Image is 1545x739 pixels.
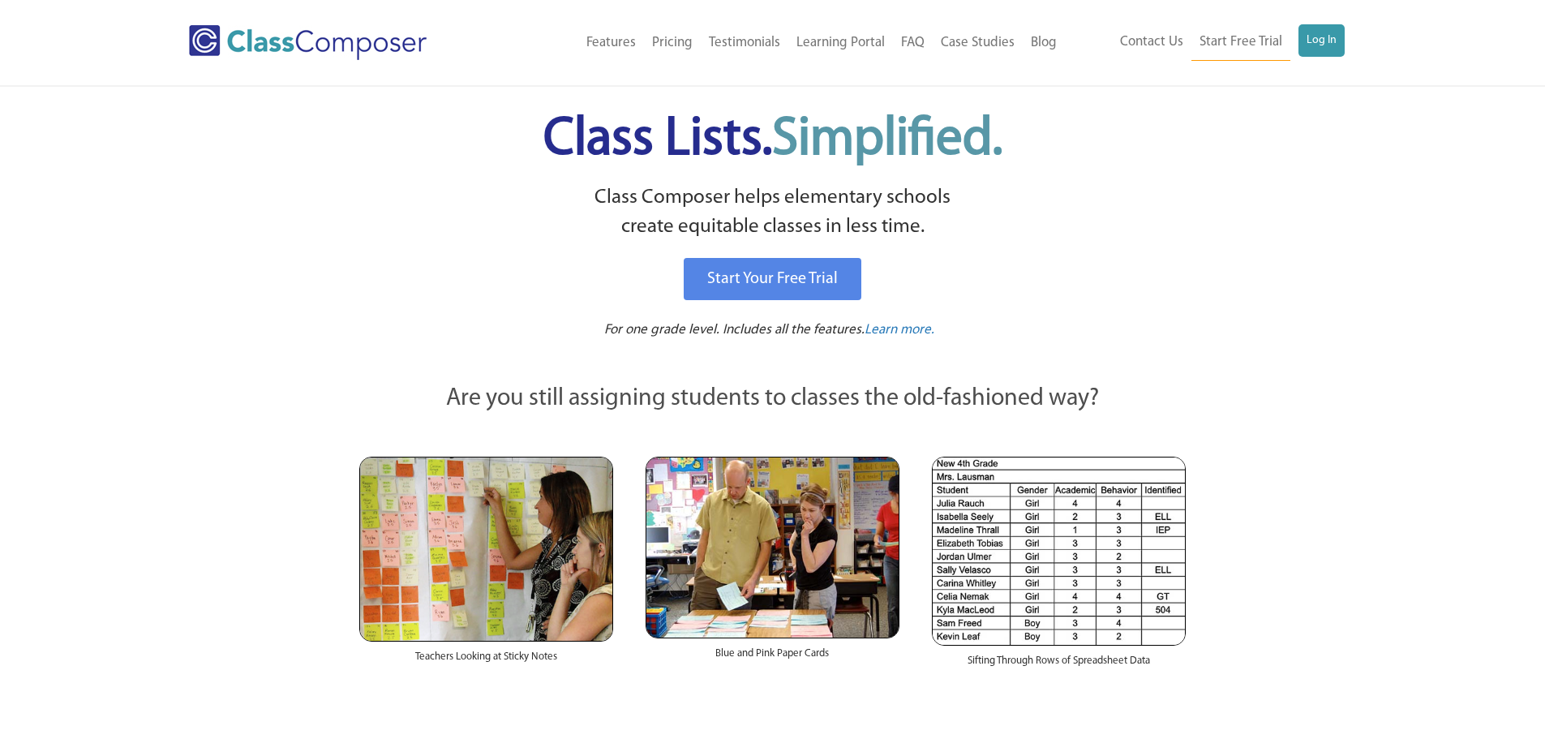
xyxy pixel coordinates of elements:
div: Sifting Through Rows of Spreadsheet Data [932,646,1186,685]
p: Are you still assigning students to classes the old-fashioned way? [359,381,1187,417]
a: Contact Us [1112,24,1191,60]
a: Case Studies [933,25,1023,61]
a: FAQ [893,25,933,61]
nav: Header Menu [1065,24,1345,61]
a: Pricing [644,25,701,61]
span: Start Your Free Trial [707,271,838,287]
span: Learn more. [865,323,934,337]
a: Features [578,25,644,61]
div: Blue and Pink Paper Cards [646,638,899,677]
a: Start Free Trial [1191,24,1290,61]
span: Class Lists. [543,114,1002,166]
nav: Header Menu [493,25,1065,61]
img: Class Composer [189,25,427,60]
a: Learning Portal [788,25,893,61]
img: Teachers Looking at Sticky Notes [359,457,613,642]
p: Class Composer helps elementary schools create equitable classes in less time. [357,183,1189,243]
span: For one grade level. Includes all the features. [604,323,865,337]
a: Blog [1023,25,1065,61]
div: Teachers Looking at Sticky Notes [359,642,613,681]
a: Start Your Free Trial [684,258,861,300]
img: Spreadsheets [932,457,1186,646]
a: Log In [1298,24,1345,57]
img: Blue and Pink Paper Cards [646,457,899,638]
a: Testimonials [701,25,788,61]
a: Learn more. [865,320,934,341]
span: Simplified. [772,114,1002,166]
